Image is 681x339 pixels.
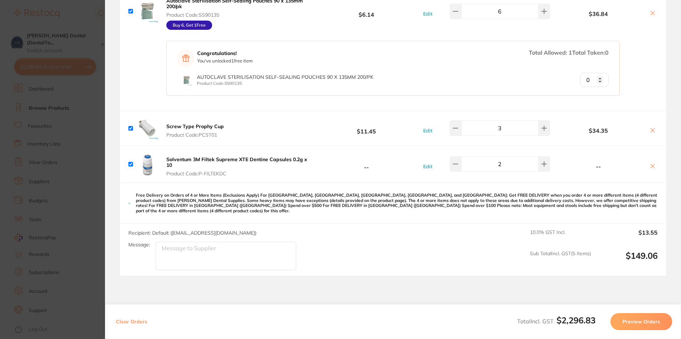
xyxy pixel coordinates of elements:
[517,318,596,325] span: Total Incl. GST
[529,50,609,55] div: Total Allowed: Total Taken:
[136,193,658,213] p: Free Delivery on Orders of 4 or More Items (Exclusions Apply) For [GEOGRAPHIC_DATA], [GEOGRAPHIC_...
[197,74,373,80] span: Autoclave Sterilisation Self-Sealing Pouches 90 x 135mm 200/pk
[166,171,311,176] span: Product Code: P-FILTEKDC
[166,156,307,168] b: Solventum 3M Filtek Supreme XTE Dentine Capsules 0.2g x 10
[197,50,253,56] strong: Congratulations!
[314,5,419,18] b: $6.14
[314,122,419,135] b: $11.45
[530,251,591,270] span: Sub Total Incl. GST ( 5 Items)
[114,313,149,330] button: Clear Orders
[181,75,192,86] img: Autoclave Sterilisation Self-Sealing Pouches 90 x 135mm 200/pk
[597,229,658,245] output: $13.55
[605,49,609,56] span: 0
[557,315,596,326] b: $2,296.83
[136,117,159,140] img: YnVkbDNnOQ
[197,81,373,86] p: Product Code: SS90135
[166,12,311,18] span: Product Code: SS90135
[421,127,434,134] button: Edit
[164,156,314,177] button: Solventum 3M Filtek Supreme XTE Dentine Capsules 0.2g x 10 Product Code:P-FILTEKDC
[128,230,256,236] span: Recipient: Default ( [EMAIL_ADDRESS][DOMAIN_NAME] )
[610,313,672,330] button: Preview Orders
[314,158,419,171] b: --
[552,127,645,134] b: $34.35
[166,132,224,138] span: Product Code: PCST01
[166,123,224,130] b: Screw Type Prophy Cup
[580,73,609,87] input: Qty
[552,11,645,17] b: $36.84
[136,153,159,175] img: bjhkNWFucQ
[530,229,591,245] span: 10.0 % GST Incl.
[164,123,226,138] button: Screw Type Prophy Cup Product Code:PCST01
[166,21,212,30] div: Buy 6, Get 1 Free
[197,58,253,64] p: You've unlocked 1 free item
[552,163,645,170] b: --
[597,251,658,270] output: $149.06
[421,163,434,170] button: Edit
[128,242,150,248] label: Message:
[569,49,572,56] span: 1
[421,11,434,17] button: Edit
